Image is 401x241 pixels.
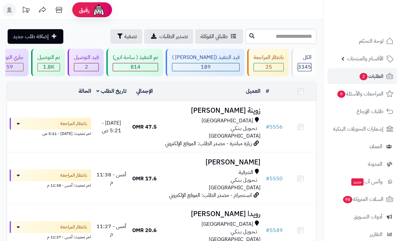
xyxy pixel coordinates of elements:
[266,226,283,234] a: #5549
[327,33,397,49] a: لوحة التحكم
[96,222,126,238] span: أمس - 11:27 م
[343,196,352,203] span: 98
[327,68,397,84] a: الطلبات2
[136,87,153,95] a: الإجمالي
[60,172,87,179] span: بانتظار المراجعة
[60,120,87,127] span: بانتظار المراجعة
[246,49,290,76] a: بانتظار المراجعة 25
[327,103,397,119] a: طلبات الإرجاع
[74,54,99,61] div: قيد التوصيل
[298,54,312,61] div: الكل
[163,107,260,114] h3: زوينة [PERSON_NAME]
[266,123,283,131] a: #5556
[66,49,105,76] a: قيد التوصيل 2
[10,130,91,137] div: اخر تحديث: [DATE] - 5:21 ص
[79,6,89,14] span: رفيق
[327,121,397,137] a: إشعارات التحويلات البنكية
[74,63,98,71] span: 2
[254,54,284,61] div: بانتظار المراجعة
[209,132,260,140] span: [GEOGRAPHIC_DATA]
[96,87,127,95] a: تاريخ الطلب
[359,72,383,81] span: الطلبات
[351,177,382,186] span: وآتس آب
[38,63,60,71] span: 1.8K
[124,32,137,40] span: تصفية
[333,124,383,134] span: إشعارات التحويلات البنكية
[169,191,252,199] span: انستجرام - مصدر الطلب: الموقع الإلكتروني
[79,87,91,95] a: الحالة
[368,159,382,169] span: المدونة
[327,156,397,172] a: المدونة
[254,63,283,71] span: 25
[113,63,158,71] span: 814
[96,171,126,186] span: أمس - 11:38 م
[370,142,382,151] span: العملاء
[60,224,87,230] span: بانتظار المراجعة
[163,158,260,166] h3: [PERSON_NAME]
[102,119,121,135] span: [DATE] - 5:21 ص
[10,233,91,240] div: اخر تحديث: أمس - 11:27 م
[351,178,364,186] span: جديد
[327,209,397,225] a: أدوات التسويق
[172,63,239,71] span: 189
[113,54,158,61] div: تم التنفيذ ( ساحة اتين)
[239,169,253,176] span: الشرقية
[110,29,142,44] button: تصفية
[337,89,383,98] span: المراجعات والأسئلة
[164,49,246,76] a: قيد التنفيذ ([PERSON_NAME] ) 189
[30,49,66,76] a: تم التوصيل 1.8K
[37,54,60,61] div: تم التوصيل
[231,125,257,132] span: تـحـويـل بـنـكـي
[144,29,193,44] a: تصدير الطلبات
[357,107,383,116] span: طلبات الإرجاع
[290,49,318,76] a: الكل3345
[337,90,345,98] span: 9
[231,228,257,236] span: تـحـويـل بـنـكـي
[165,140,252,148] span: زيارة مباشرة - مصدر الطلب: الموقع الإلكتروني
[360,73,368,80] span: 2
[201,117,253,125] span: [GEOGRAPHIC_DATA]
[298,63,311,71] span: 3345
[266,123,269,131] span: #
[200,32,228,40] span: طلباتي المُوكلة
[132,175,157,183] span: 17.6 OMR
[10,181,91,188] div: اخر تحديث: أمس - 11:38 م
[163,210,260,218] h3: رويدا [PERSON_NAME]
[266,226,269,234] span: #
[266,175,269,183] span: #
[359,36,383,46] span: لوحة التحكم
[172,54,240,61] div: قيد التنفيذ ([PERSON_NAME] )
[13,32,49,40] span: إضافة طلب جديد
[92,3,105,17] img: ai-face.png
[356,17,395,30] img: logo-2.png
[209,184,260,192] span: [GEOGRAPHIC_DATA]
[327,191,397,207] a: السلات المتروكة98
[18,3,34,18] a: تحديثات المنصة
[132,226,157,234] span: 20.6 OMR
[159,32,188,40] span: تصدير الطلبات
[105,49,164,76] a: تم التنفيذ ( ساحة اتين) 814
[342,195,383,204] span: السلات المتروكة
[266,87,269,95] a: #
[201,220,253,228] span: [GEOGRAPHIC_DATA]
[8,29,63,44] a: إضافة طلب جديد
[195,29,243,44] a: طلباتي المُوكلة
[370,230,382,239] span: التقارير
[354,212,382,221] span: أدوات التسويق
[327,139,397,154] a: العملاء
[38,63,60,71] div: 1845
[347,54,383,63] span: الأقسام والمنتجات
[327,174,397,190] a: وآتس آبجديد
[266,175,283,183] a: #5550
[132,123,157,131] span: 47.5 OMR
[327,86,397,102] a: المراجعات والأسئلة9
[231,176,257,184] span: تـحـويـل بـنـكـي
[246,87,260,95] a: العميل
